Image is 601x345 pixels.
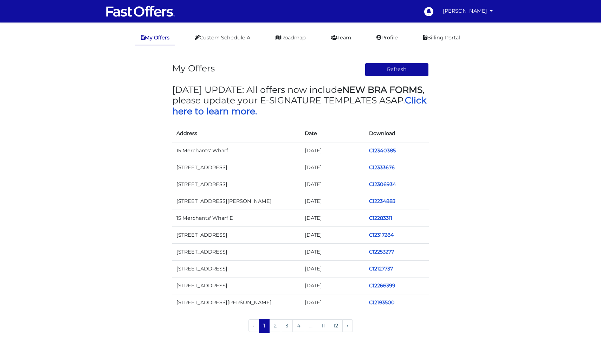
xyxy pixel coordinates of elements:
span: 1 [259,319,270,332]
a: C12283311 [369,215,392,221]
th: Download [365,125,429,142]
a: C12340385 [369,147,396,154]
a: C12127737 [369,266,393,272]
a: C12317284 [369,232,394,238]
a: C12234883 [369,198,395,204]
a: 3 [281,319,293,332]
a: My Offers [135,31,175,45]
td: [DATE] [300,244,365,261]
a: [PERSON_NAME] [440,4,496,18]
a: Billing Portal [418,31,466,45]
td: [STREET_ADDRESS][PERSON_NAME] [172,294,300,311]
th: Date [300,125,365,142]
td: 15 Merchants' Wharf E [172,210,300,226]
a: C12306934 [369,181,396,187]
a: Click here to learn more. [172,95,426,116]
td: [STREET_ADDRESS] [172,244,300,261]
td: [DATE] [300,294,365,311]
td: [STREET_ADDRESS] [172,261,300,277]
a: C12266399 [369,282,395,289]
td: [DATE] [300,142,365,159]
a: 12 [329,319,343,332]
h3: My Offers [172,63,215,74]
h3: [DATE] UPDATE: All offers now include , please update your E-SIGNATURE TEMPLATES ASAP. [172,84,429,116]
a: Team [325,31,357,45]
a: 11 [317,319,329,332]
td: [DATE] [300,193,365,210]
a: C12333676 [369,164,395,171]
a: Next » [342,319,353,332]
td: [DATE] [300,159,365,176]
a: 2 [269,319,281,332]
td: [DATE] [300,227,365,244]
td: [DATE] [300,210,365,226]
button: Refresh [365,63,429,76]
td: [DATE] [300,261,365,277]
th: Address [172,125,300,142]
td: [STREET_ADDRESS] [172,277,300,294]
td: [DATE] [300,176,365,193]
td: [STREET_ADDRESS] [172,159,300,176]
a: Roadmap [270,31,311,45]
a: 4 [292,319,305,332]
td: [STREET_ADDRESS] [172,227,300,244]
a: C12253277 [369,249,394,255]
li: « Previous [248,319,259,333]
td: [DATE] [300,277,365,294]
strong: NEW BRA FORMS [342,84,422,95]
a: Custom Schedule A [189,31,256,45]
td: [STREET_ADDRESS] [172,176,300,193]
td: [STREET_ADDRESS][PERSON_NAME] [172,193,300,210]
td: 15 Merchants' Wharf [172,142,300,159]
a: C12193500 [369,299,395,306]
a: Profile [371,31,403,45]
